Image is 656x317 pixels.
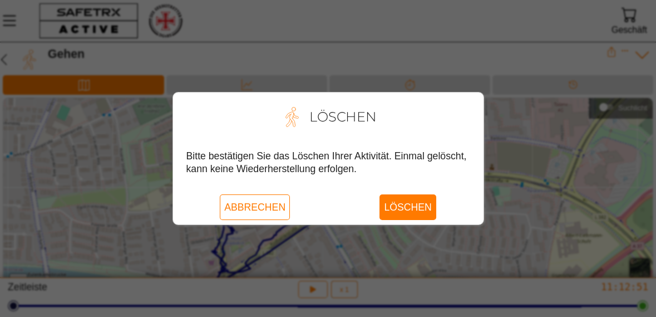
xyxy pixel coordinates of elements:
font: Abbrechen [224,202,285,213]
button: Löschen [379,194,436,220]
img: WALKING.svg [279,104,305,130]
font: Bitte bestätigen Sie das Löschen Ihrer Aktivität. Einmal gelöscht, kann keine Wiederherstellung e... [186,150,467,174]
button: Abbrechen [220,194,290,220]
font: Löschen [384,202,431,213]
font: löschen [309,109,377,125]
